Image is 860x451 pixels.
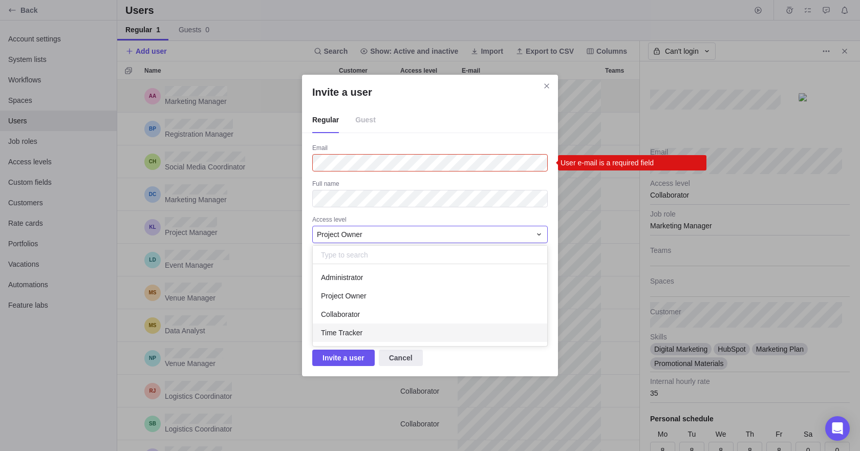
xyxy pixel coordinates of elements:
div: Invite a user [302,75,558,376]
span: Collaborator [321,309,360,319]
span: Project Owner [321,291,367,301]
input: Type to search [313,246,547,264]
span: Administrator [321,272,363,283]
span: Time Tracker [321,328,362,338]
div: grid [313,264,547,346]
span: Project Owner [317,229,362,240]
